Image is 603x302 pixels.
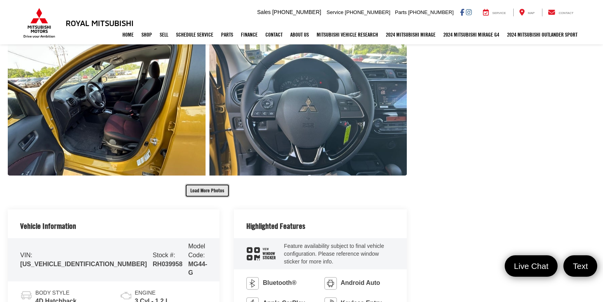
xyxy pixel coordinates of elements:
a: Expand Photo 10 [8,27,206,175]
img: Mitsubishi [22,8,57,38]
a: 2024 Mitsubishi Outlander SPORT [503,25,581,44]
span: Service [327,9,343,15]
a: Contact [542,9,579,16]
a: About Us [286,25,313,44]
a: Home [119,25,138,44]
a: Facebook: Click to visit our Facebook page [460,9,464,15]
span: View [263,247,276,251]
img: 2024 Mitsubishi Mirage Black Edition [207,26,409,177]
a: Live Chat [505,255,558,277]
a: Parts: Opens in a new tab [217,25,237,44]
a: Text [563,255,597,277]
span: [PHONE_NUMBER] [408,9,453,15]
span: Bluetooth® [263,279,296,288]
a: 2024 Mitsubishi Mirage [382,25,439,44]
span: Sales [257,9,271,15]
button: Load More Photos [185,184,230,197]
a: Mitsubishi Vehicle Research [313,25,382,44]
h2: Highlighted Features [246,222,305,230]
span: MG44-G [188,261,207,276]
a: 2024 Mitsubishi Mirage G4 [439,25,503,44]
a: Service [477,9,512,16]
div: window sticker [246,247,276,260]
span: Feature availability subject to final vehicle configuration. Please reference window sticker for ... [284,243,384,265]
span: Parts [395,9,406,15]
span: VIN: [20,252,32,258]
a: Schedule Service: Opens in a new tab [172,25,217,44]
span: [US_VEHICLE_IDENTIFICATION_NUMBER] [20,261,147,267]
span: Engine [135,289,169,297]
span: Window [263,251,276,256]
img: Bluetooth® [246,277,259,290]
span: Model Code: [188,243,206,258]
a: Map [513,9,540,16]
a: Finance [237,25,261,44]
span: Android Auto [341,279,380,288]
span: Text [569,261,592,271]
h2: Vehicle Information [20,222,76,230]
img: Android Auto [324,277,337,290]
span: [PHONE_NUMBER] [272,9,321,15]
a: Expand Photo 11 [209,27,407,175]
span: Map [528,11,535,15]
span: Stock #: [153,252,175,258]
a: Instagram: Click to visit our Instagram page [466,9,472,15]
span: Service [492,11,506,15]
img: 2024 Mitsubishi Mirage Black Edition [6,26,207,177]
h3: Royal Mitsubishi [66,19,134,27]
span: Body Style [35,289,77,297]
a: Sell [156,25,172,44]
a: Contact [261,25,286,44]
span: Sticker [263,256,276,260]
span: Contact [559,11,573,15]
span: Live Chat [510,261,552,271]
span: RH039958 [153,261,183,267]
a: Shop [138,25,156,44]
span: [PHONE_NUMBER] [345,9,390,15]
